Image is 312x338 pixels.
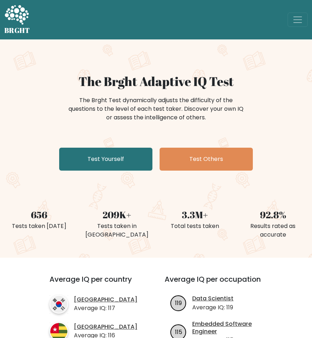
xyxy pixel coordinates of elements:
[49,295,68,314] img: country
[74,296,137,304] a: [GEOGRAPHIC_DATA]
[192,320,271,335] a: Embedded Software Engineer
[82,222,152,239] div: Tests taken in [GEOGRAPHIC_DATA]
[74,323,137,331] a: [GEOGRAPHIC_DATA]
[4,222,74,230] div: Tests taken [DATE]
[49,275,139,292] h3: Average IQ per country
[192,303,233,312] p: Average IQ: 119
[288,13,308,27] button: Toggle navigation
[82,208,152,222] div: 209K+
[238,208,308,222] div: 92.8%
[74,304,137,313] p: Average IQ: 117
[4,3,30,37] a: BRGHT
[175,299,182,307] text: 119
[165,275,271,292] h3: Average IQ per occupation
[160,148,253,171] a: Test Others
[160,222,230,230] div: Total tests taken
[4,208,74,222] div: 656
[175,328,182,336] text: 115
[160,208,230,222] div: 3.3M+
[192,295,233,303] a: Data Scientist
[59,148,152,171] a: Test Yourself
[4,26,30,35] h5: BRGHT
[238,222,308,239] div: Results rated as accurate
[66,96,246,122] div: The Brght Test dynamically adjusts the difficulty of the questions to the level of each test take...
[4,74,308,89] h1: The Brght Adaptive IQ Test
